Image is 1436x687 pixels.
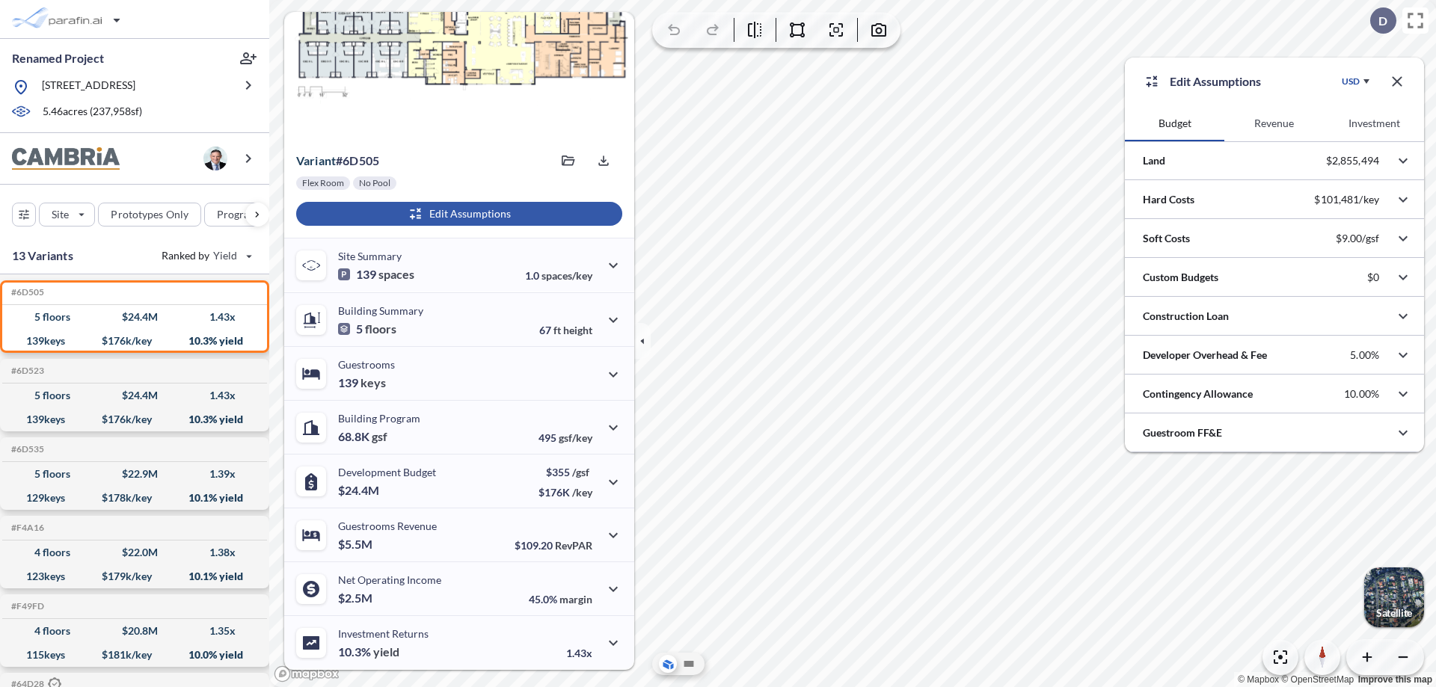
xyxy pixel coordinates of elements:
p: $101,481/key [1314,193,1379,206]
p: $2.5M [338,591,375,606]
p: 5.00% [1350,348,1379,362]
span: gsf [372,429,387,444]
p: 68.8K [338,429,387,444]
button: Prototypes Only [98,203,201,227]
span: /gsf [572,466,589,478]
button: Edit Assumptions [296,202,622,226]
p: [STREET_ADDRESS] [42,78,135,96]
p: 5 [338,321,396,336]
p: D [1378,14,1387,28]
button: Revenue [1224,105,1324,141]
p: $176K [538,486,592,499]
p: Construction Loan [1143,309,1229,324]
p: 1.43x [566,647,592,659]
button: Investment [1325,105,1424,141]
span: margin [559,593,592,606]
p: Net Operating Income [338,573,441,586]
span: spaces/key [541,269,592,282]
button: Site Plan [680,655,698,673]
button: Aerial View [659,655,677,673]
p: Guestroom FF&E [1143,425,1222,440]
button: Ranked by Yield [150,244,262,268]
p: 139 [338,375,386,390]
span: RevPAR [555,539,592,552]
p: Flex Room [302,177,344,189]
a: OpenStreetMap [1281,674,1354,685]
span: ft [553,324,561,336]
p: Contingency Allowance [1143,386,1253,401]
p: 139 [338,267,414,282]
p: $5.5M [338,537,375,552]
span: Yield [213,248,238,263]
span: yield [373,644,399,659]
span: gsf/key [559,431,592,444]
p: # 6d505 [296,153,379,168]
p: $0 [1367,271,1379,284]
h5: Click to copy the code [8,523,44,533]
p: Site [52,207,69,222]
span: /key [572,486,592,499]
img: Switcher Image [1364,567,1424,627]
p: Prototypes Only [111,207,188,222]
p: Development Budget [338,466,436,478]
p: Site Summary [338,250,402,262]
span: spaces [378,267,414,282]
p: $2,855,494 [1326,154,1379,167]
a: Mapbox [1238,674,1279,685]
span: floors [365,321,396,336]
p: 495 [538,431,592,444]
div: USD [1342,76,1360,87]
p: Program [217,207,259,222]
a: Improve this map [1358,674,1432,685]
p: Guestrooms [338,358,395,371]
p: Renamed Project [12,50,104,67]
button: Site [39,203,95,227]
a: Mapbox homepage [274,665,340,683]
p: $109.20 [515,539,592,552]
p: Edit Assumptions [1170,73,1261,90]
h5: Click to copy the code [8,444,44,455]
h5: Click to copy the code [8,287,44,298]
p: $9.00/gsf [1336,232,1379,245]
p: Guestrooms Revenue [338,520,437,532]
p: $355 [538,466,592,478]
span: height [563,324,592,336]
p: Developer Overhead & Fee [1143,348,1267,363]
h5: Click to copy the code [8,366,44,376]
p: No Pool [359,177,390,189]
p: 10.3% [338,644,399,659]
p: Building Program [338,412,420,425]
p: 67 [539,324,592,336]
button: Budget [1125,105,1224,141]
img: BrandImage [12,147,120,170]
p: Hard Costs [1143,192,1194,207]
img: user logo [203,147,227,170]
button: Switcher ImageSatellite [1364,567,1424,627]
p: 10.00% [1344,387,1379,401]
p: 1.0 [525,269,592,282]
span: keys [360,375,386,390]
p: Building Summary [338,304,423,317]
p: Land [1143,153,1165,168]
p: Custom Budgets [1143,270,1218,285]
p: 13 Variants [12,247,73,265]
h5: Click to copy the code [8,601,44,611]
p: 5.46 acres ( 237,958 sf) [43,104,142,120]
p: Satellite [1376,607,1412,619]
p: 45.0% [529,593,592,606]
p: $24.4M [338,483,381,498]
button: Program [204,203,285,227]
p: Investment Returns [338,627,429,640]
span: Variant [296,153,336,167]
p: Soft Costs [1143,231,1190,246]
